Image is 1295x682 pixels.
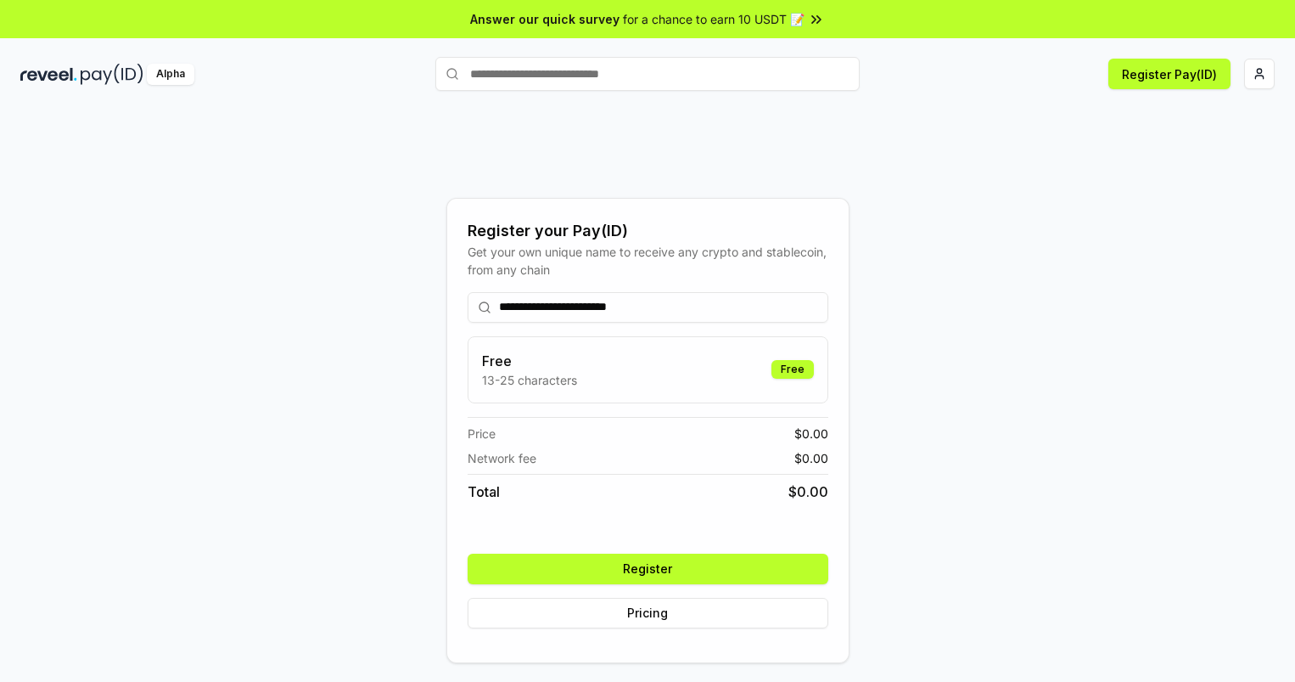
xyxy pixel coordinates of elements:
[468,425,496,442] span: Price
[771,360,814,379] div: Free
[623,10,804,28] span: for a chance to earn 10 USDT 📝
[482,371,577,389] p: 13-25 characters
[468,449,536,467] span: Network fee
[468,243,828,279] div: Get your own unique name to receive any crypto and stablecoin, from any chain
[468,482,500,502] span: Total
[468,219,828,243] div: Register your Pay(ID)
[468,598,828,628] button: Pricing
[788,482,828,502] span: $ 0.00
[482,351,577,371] h3: Free
[470,10,619,28] span: Answer our quick survey
[20,64,77,85] img: reveel_dark
[1108,59,1231,89] button: Register Pay(ID)
[468,554,828,584] button: Register
[794,425,828,442] span: $ 0.00
[147,64,194,85] div: Alpha
[81,64,143,85] img: pay_id
[794,449,828,467] span: $ 0.00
